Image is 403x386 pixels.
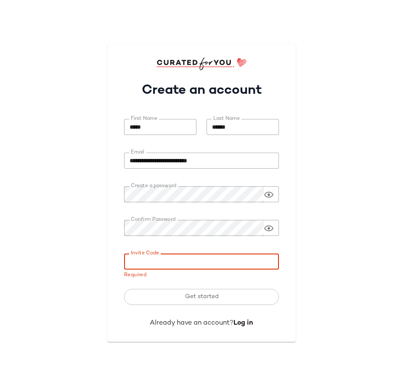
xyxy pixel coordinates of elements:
[150,320,233,327] span: Already have an account?
[233,320,253,327] a: Log in
[124,273,279,278] div: Required
[124,70,279,106] h1: Create an account
[184,293,218,300] span: Get started
[124,289,279,305] button: Get started
[156,58,247,70] img: cfy_login_logo.DGdB1djN.svg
